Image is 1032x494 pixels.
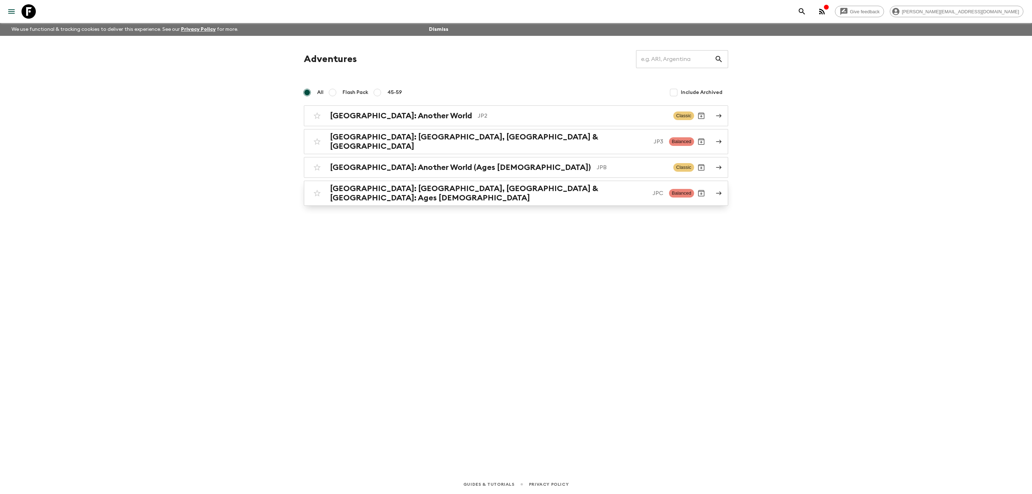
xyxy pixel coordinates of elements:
a: Privacy Policy [181,27,216,32]
p: JPB [597,163,668,172]
a: Give feedback [835,6,884,17]
h1: Adventures [304,52,357,66]
h2: [GEOGRAPHIC_DATA]: [GEOGRAPHIC_DATA], [GEOGRAPHIC_DATA] & [GEOGRAPHIC_DATA] [330,132,648,151]
p: JP3 [654,137,663,146]
a: [GEOGRAPHIC_DATA]: Another WorldJP2ClassicArchive [304,105,728,126]
a: [GEOGRAPHIC_DATA]: [GEOGRAPHIC_DATA], [GEOGRAPHIC_DATA] & [GEOGRAPHIC_DATA]JP3BalancedArchive [304,129,728,154]
p: We use functional & tracking cookies to deliver this experience. See our for more. [9,23,241,36]
h2: [GEOGRAPHIC_DATA]: [GEOGRAPHIC_DATA], [GEOGRAPHIC_DATA] & [GEOGRAPHIC_DATA]: Ages [DEMOGRAPHIC_DATA] [330,184,647,203]
button: Dismiss [427,24,450,34]
a: Privacy Policy [529,480,569,488]
a: Guides & Tutorials [463,480,515,488]
span: Classic [673,111,694,120]
span: All [317,89,324,96]
p: JP2 [478,111,668,120]
div: [PERSON_NAME][EMAIL_ADDRESS][DOMAIN_NAME] [890,6,1023,17]
a: [GEOGRAPHIC_DATA]: Another World (Ages [DEMOGRAPHIC_DATA])JPBClassicArchive [304,157,728,178]
button: search adventures [795,4,809,19]
p: JPC [653,189,663,198]
span: [PERSON_NAME][EMAIL_ADDRESS][DOMAIN_NAME] [898,9,1023,14]
button: Archive [694,109,708,123]
span: Classic [673,163,694,172]
span: Flash Pack [343,89,368,96]
span: 45-59 [387,89,402,96]
button: Archive [694,160,708,175]
span: Balanced [669,189,694,198]
h2: [GEOGRAPHIC_DATA]: Another World (Ages [DEMOGRAPHIC_DATA]) [330,163,591,172]
button: menu [4,4,19,19]
input: e.g. AR1, Argentina [636,49,715,69]
span: Include Archived [681,89,722,96]
span: Give feedback [846,9,884,14]
h2: [GEOGRAPHIC_DATA]: Another World [330,111,472,120]
span: Balanced [669,137,694,146]
a: [GEOGRAPHIC_DATA]: [GEOGRAPHIC_DATA], [GEOGRAPHIC_DATA] & [GEOGRAPHIC_DATA]: Ages [DEMOGRAPHIC_DA... [304,181,728,206]
button: Archive [694,186,708,200]
button: Archive [694,134,708,149]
